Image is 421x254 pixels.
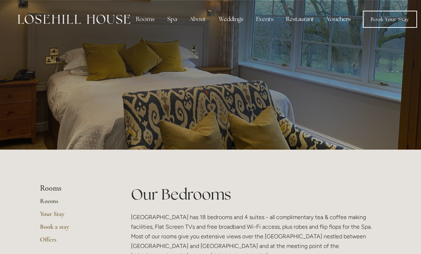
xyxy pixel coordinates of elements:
a: Vouchers [321,12,356,26]
a: Offers [40,235,108,248]
div: Rooms [130,12,160,26]
img: Losehill House [18,15,130,24]
div: Restaurant [280,12,320,26]
a: Your Stay [40,210,108,223]
div: Spa [162,12,183,26]
a: Book Your Stay [363,11,417,28]
div: Weddings [213,12,249,26]
div: About [184,12,212,26]
a: Rooms [40,197,108,210]
a: Book a stay [40,223,108,235]
li: Rooms [40,184,108,193]
h1: Our Bedrooms [131,184,381,205]
div: Events [250,12,279,26]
